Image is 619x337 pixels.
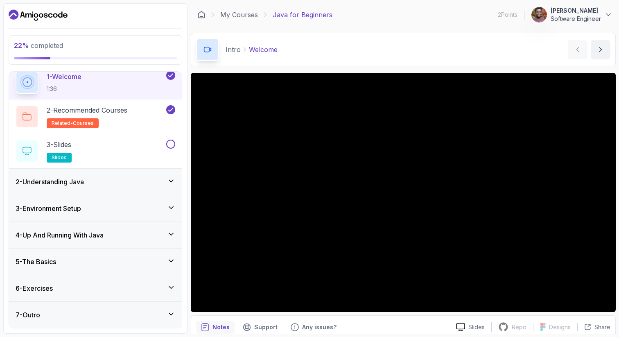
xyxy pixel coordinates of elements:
button: 7-Outro [9,302,182,328]
p: 3 - Slides [47,140,71,149]
button: Feedback button [286,321,341,334]
button: next content [591,40,610,59]
button: 2-Recommended Coursesrelated-courses [16,105,175,128]
button: 4-Up And Running With Java [9,222,182,248]
h3: 5 - The Basics [16,257,56,267]
button: 5-The Basics [9,249,182,275]
span: 22 % [14,41,29,50]
p: Notes [212,323,230,331]
button: Share [577,323,610,331]
button: previous content [568,40,587,59]
button: 2-Understanding Java [9,169,182,195]
button: 1-Welcome1:36 [16,71,175,94]
p: Any issues? [302,323,337,331]
button: 3-Environment Setup [9,195,182,222]
p: Designs [549,323,571,331]
p: Welcome [249,45,278,54]
button: user profile image[PERSON_NAME]Software Engineer [531,7,612,23]
span: completed [14,41,63,50]
p: 2 Points [498,11,517,19]
span: related-courses [52,120,94,127]
p: Slides [468,323,485,331]
h3: 6 - Exercises [16,283,53,293]
p: Repo [512,323,526,331]
span: slides [52,154,67,161]
a: My Courses [220,10,258,20]
a: Dashboard [197,11,206,19]
a: Slides [450,323,491,331]
a: Dashboard [9,9,68,22]
p: Intro [226,45,241,54]
h3: 3 - Environment Setup [16,204,81,213]
button: Support button [238,321,282,334]
p: Share [594,323,610,331]
h3: 4 - Up And Running With Java [16,230,104,240]
h3: 7 - Outro [16,310,40,320]
p: 2 - Recommended Courses [47,105,127,115]
button: 6-Exercises [9,275,182,301]
p: [PERSON_NAME] [551,7,601,15]
p: Software Engineer [551,15,601,23]
h3: 2 - Understanding Java [16,177,84,187]
p: 1 - Welcome [47,72,81,81]
button: notes button [196,321,235,334]
p: Java for Beginners [273,10,332,20]
p: 1:36 [47,85,81,93]
button: 3-Slidesslides [16,140,175,163]
img: user profile image [531,7,547,23]
p: Support [254,323,278,331]
iframe: To enrich screen reader interactions, please activate Accessibility in Grammarly extension settings [191,73,616,312]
